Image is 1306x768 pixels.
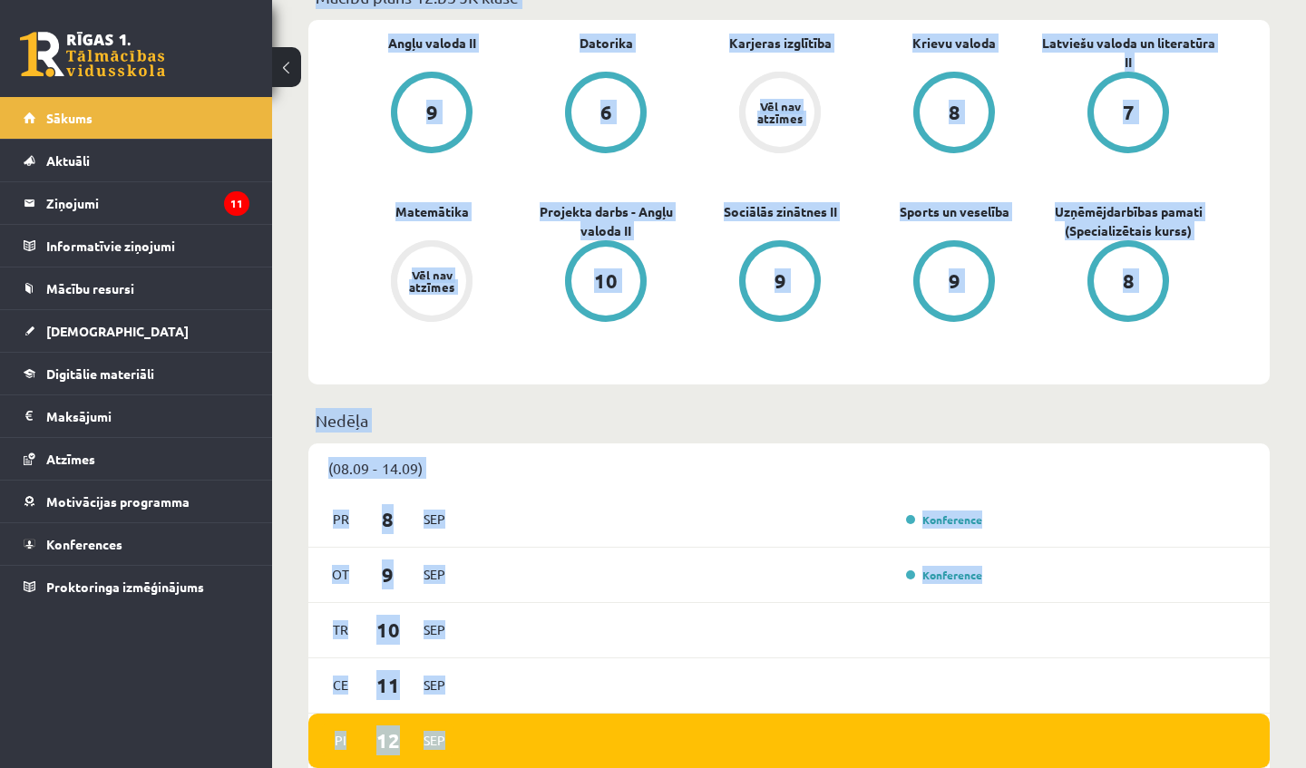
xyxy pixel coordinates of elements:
a: Vēl nav atzīmes [693,72,867,157]
a: Matemātika [395,202,469,221]
a: Angļu valoda II [388,34,476,53]
span: Sep [415,616,453,644]
span: Atzīmes [46,451,95,467]
span: 10 [360,615,416,645]
a: Karjeras izglītība [729,34,832,53]
a: Maksājumi [24,395,249,437]
a: Motivācijas programma [24,481,249,522]
a: Mācību resursi [24,267,249,309]
a: Aktuāli [24,140,249,181]
a: 9 [693,240,867,326]
span: [DEMOGRAPHIC_DATA] [46,323,189,339]
div: Vēl nav atzīmes [755,101,805,124]
div: 7 [1123,102,1135,122]
div: Vēl nav atzīmes [406,269,457,293]
span: Sep [415,671,453,699]
a: Datorika [580,34,633,53]
legend: Informatīvie ziņojumi [46,225,249,267]
span: Konferences [46,536,122,552]
div: 10 [594,271,618,291]
span: Sep [415,560,453,588]
span: Ot [322,560,360,588]
a: Ziņojumi11 [24,182,249,224]
span: Proktoringa izmēģinājums [46,578,204,595]
div: 9 [426,102,438,122]
a: Krievu valoda [912,34,996,53]
a: 8 [1041,240,1215,326]
a: 9 [867,240,1041,326]
span: 12 [360,725,416,755]
span: Motivācijas programma [46,493,190,510]
a: Sākums [24,97,249,139]
a: Informatīvie ziņojumi [24,225,249,267]
a: Sports un veselība [900,202,1009,221]
a: Digitālie materiāli [24,353,249,394]
div: 9 [775,271,786,291]
div: 6 [600,102,612,122]
i: 11 [224,191,249,216]
a: Konference [906,568,982,582]
a: 9 [345,72,519,157]
span: 8 [360,504,416,534]
span: Pi [322,726,360,754]
span: Sep [415,726,453,754]
a: Rīgas 1. Tālmācības vidusskola [20,32,165,77]
span: Ce [322,671,360,699]
span: Digitālie materiāli [46,365,154,382]
a: Konference [906,512,982,527]
legend: Maksājumi [46,395,249,437]
span: 9 [360,559,416,589]
a: Konferences [24,523,249,565]
a: 8 [867,72,1041,157]
a: Latviešu valoda un literatūra II [1041,34,1215,72]
span: Tr [322,616,360,644]
a: 6 [519,72,693,157]
a: Sociālās zinātnes II [724,202,837,221]
span: Sākums [46,110,93,126]
a: 7 [1041,72,1215,157]
legend: Ziņojumi [46,182,249,224]
span: Mācību resursi [46,280,134,297]
div: (08.09 - 14.09) [308,443,1270,492]
span: 11 [360,670,416,700]
p: Nedēļa [316,408,1262,433]
a: Uzņēmējdarbības pamati (Specializētais kurss) [1041,202,1215,240]
a: Vēl nav atzīmes [345,240,519,326]
a: Projekta darbs - Angļu valoda II [519,202,693,240]
div: 8 [949,102,960,122]
span: Aktuāli [46,152,90,169]
a: 10 [519,240,693,326]
a: [DEMOGRAPHIC_DATA] [24,310,249,352]
span: Sep [415,505,453,533]
div: 8 [1123,271,1135,291]
a: Proktoringa izmēģinājums [24,566,249,608]
a: Atzīmes [24,438,249,480]
div: 9 [949,271,960,291]
span: Pr [322,505,360,533]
